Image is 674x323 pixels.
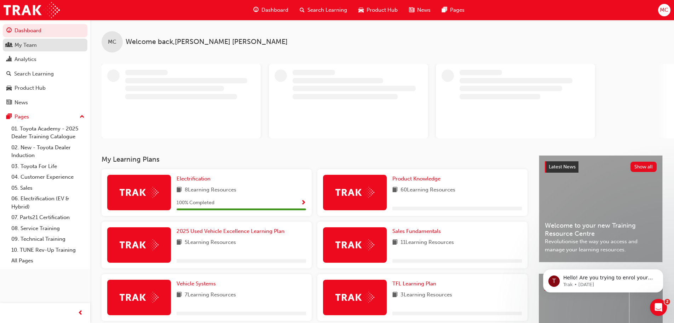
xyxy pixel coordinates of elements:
img: Trak [4,2,60,18]
a: My Team [3,39,87,52]
div: Search Learning [14,70,54,78]
span: Vehicle Systems [177,280,216,287]
span: Welcome back , [PERSON_NAME] [PERSON_NAME] [126,38,288,46]
span: book-icon [392,291,398,300]
span: Search Learning [307,6,347,14]
img: Trak [335,187,374,198]
span: pages-icon [6,114,12,120]
a: Search Learning [3,67,87,80]
span: Pages [450,6,465,14]
span: 2025 Used Vehicle Excellence Learning Plan [177,228,284,234]
a: All Pages [8,255,87,266]
img: Trak [335,239,374,250]
a: 2025 Used Vehicle Excellence Learning Plan [177,227,287,235]
button: Show Progress [301,199,306,207]
button: Pages [3,110,87,123]
span: Welcome to your new Training Resource Centre [545,222,657,238]
span: car-icon [6,85,12,91]
span: book-icon [392,186,398,195]
span: Sales Fundamentals [392,228,441,234]
span: Revolutionise the way you access and manage your learning resources. [545,238,657,254]
a: Latest NewsShow all [545,161,657,173]
a: Product Knowledge [392,175,443,183]
button: Show all [630,162,657,172]
iframe: Intercom notifications message [532,254,674,304]
div: My Team [15,41,37,49]
a: Electrification [177,175,213,183]
h3: My Learning Plans [102,155,528,163]
a: pages-iconPages [436,3,470,17]
span: people-icon [6,42,12,49]
a: News [3,96,87,109]
span: guage-icon [253,6,259,15]
span: 5 Learning Resources [185,238,236,247]
a: 05. Sales [8,183,87,194]
a: 09. Technical Training [8,234,87,245]
a: Sales Fundamentals [392,227,444,235]
a: guage-iconDashboard [248,3,294,17]
button: MC [658,4,670,16]
span: car-icon [358,6,364,15]
span: guage-icon [6,28,12,34]
span: up-icon [80,112,85,122]
span: Product Hub [367,6,398,14]
iframe: Intercom live chat [650,299,667,316]
span: book-icon [177,186,182,195]
a: 01. Toyota Academy - 2025 Dealer Training Catalogue [8,123,87,142]
span: book-icon [392,238,398,247]
button: DashboardMy TeamAnalyticsSearch LearningProduct HubNews [3,23,87,110]
span: prev-icon [78,309,83,318]
a: 08. Service Training [8,223,87,234]
span: book-icon [177,238,182,247]
span: 100 % Completed [177,199,214,207]
img: Trak [120,292,159,303]
span: 11 Learning Resources [401,238,454,247]
span: 2 [664,299,670,305]
img: Trak [335,292,374,303]
span: pages-icon [442,6,447,15]
a: Vehicle Systems [177,280,219,288]
a: Analytics [3,53,87,66]
div: News [15,99,28,107]
span: TFL Learning Plan [392,280,436,287]
a: Latest NewsShow allWelcome to your new Training Resource CentreRevolutionise the way you access a... [539,155,663,262]
a: Dashboard [3,24,87,37]
a: 02. New - Toyota Dealer Induction [8,142,87,161]
span: search-icon [6,71,11,77]
span: MC [108,38,116,46]
span: 60 Learning Resources [401,186,455,195]
span: Show Progress [301,200,306,206]
span: Latest News [549,164,576,170]
span: Dashboard [261,6,288,14]
a: car-iconProduct Hub [353,3,403,17]
span: chart-icon [6,56,12,63]
a: TFL Learning Plan [392,280,439,288]
div: Pages [15,113,29,121]
a: Product Hub [3,82,87,95]
span: Electrification [177,176,211,182]
span: 3 Learning Resources [401,291,452,300]
span: search-icon [300,6,305,15]
img: Trak [120,239,159,250]
a: 03. Toyota For Life [8,161,87,172]
a: 04. Customer Experience [8,172,87,183]
span: MC [660,6,668,14]
div: Analytics [15,55,36,63]
div: Product Hub [15,84,46,92]
a: 07. Parts21 Certification [8,212,87,223]
span: News [417,6,431,14]
span: 7 Learning Resources [185,291,236,300]
span: book-icon [177,291,182,300]
a: 06. Electrification (EV & Hybrid) [8,193,87,212]
span: news-icon [409,6,414,15]
a: news-iconNews [403,3,436,17]
span: news-icon [6,100,12,106]
span: 8 Learning Resources [185,186,236,195]
img: Trak [120,187,159,198]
